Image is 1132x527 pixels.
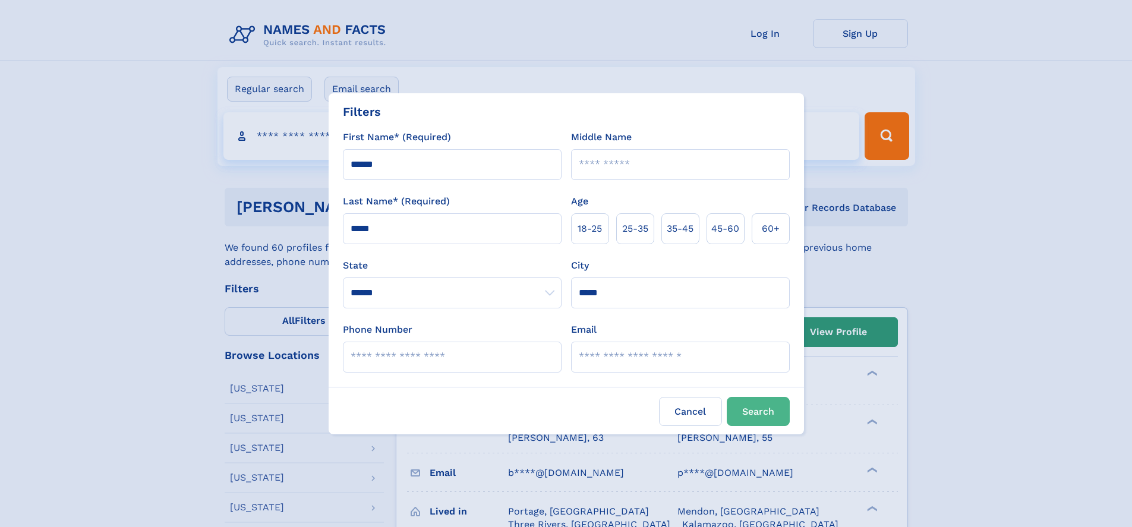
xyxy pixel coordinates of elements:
[571,130,632,144] label: Middle Name
[762,222,780,236] span: 60+
[343,323,412,337] label: Phone Number
[727,397,790,426] button: Search
[343,103,381,121] div: Filters
[578,222,602,236] span: 18‑25
[571,323,597,337] label: Email
[622,222,648,236] span: 25‑35
[343,258,562,273] label: State
[659,397,722,426] label: Cancel
[571,194,588,209] label: Age
[571,258,589,273] label: City
[711,222,739,236] span: 45‑60
[343,194,450,209] label: Last Name* (Required)
[343,130,451,144] label: First Name* (Required)
[667,222,693,236] span: 35‑45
